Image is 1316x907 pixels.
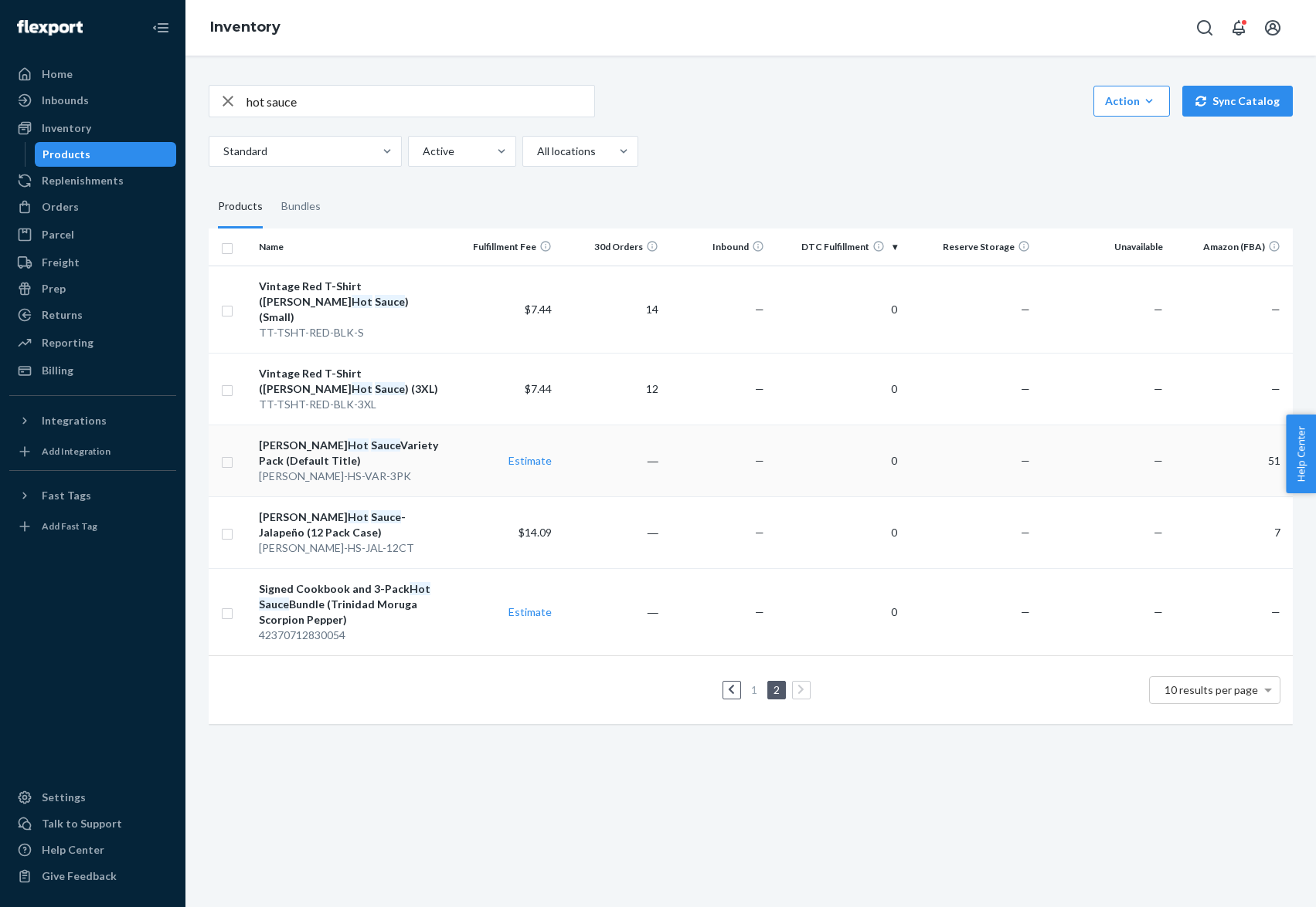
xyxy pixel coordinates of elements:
button: Action [1093,86,1170,117]
td: 0 [770,353,903,425]
input: Active [421,144,423,159]
a: Reporting [9,330,176,355]
button: Talk to Support [9,811,176,836]
div: Products [43,147,90,162]
th: Fulfillment Fee [452,228,558,266]
td: ― [558,568,664,655]
div: Fast Tags [42,488,91,503]
div: Add Integration [42,445,111,458]
div: Parcel [42,227,74,242]
th: Name [253,228,452,266]
span: Support [32,11,88,25]
span: — [1021,605,1030,618]
a: Home [9,62,176,86]
div: TT-TSHT-RED-BLK-S [259,325,446,340]
span: — [1021,526,1030,539]
button: Help Center [1286,415,1316,493]
div: Prep [42,281,66,296]
button: Give Feedback [9,864,176,888]
div: Give Feedback [42,868,117,884]
div: Signed Cookbook and 3-Pack Bundle (Trinidad Moruga Scorpion Pepper) [259,581,446,628]
img: Flexport logo [17,20,83,36]
div: Add Fast Tag [42,519,97,533]
span: — [1021,303,1030,316]
a: Products [35,142,177,167]
td: 0 [770,266,903,353]
span: — [1154,382,1163,395]
div: [PERSON_NAME] - Jalapeño (12 Pack Case) [259,509,446,540]
em: Sauce [371,510,401,523]
span: — [755,605,764,618]
button: Close Navigation [145,12,176,43]
a: Inventory [210,19,281,36]
div: [PERSON_NAME] Variety Pack (Default Title) [259,438,446,469]
div: Replenishments [42,173,124,188]
div: Reporting [42,335,94,350]
button: Fast Tags [9,483,176,508]
button: Open notifications [1223,12,1254,43]
span: — [755,382,764,395]
a: Estimate [508,605,552,618]
span: — [1271,382,1280,395]
div: Vintage Red T-Shirt ([PERSON_NAME] ) (3XL) [259,366,446,397]
span: — [1271,303,1280,316]
span: — [1271,605,1280,618]
span: — [1154,303,1163,316]
th: Unavailable [1036,228,1169,266]
em: Hot [352,295,372,308]
span: — [1021,382,1030,395]
a: Page 2 is your current page [770,683,783,696]
th: 30d Orders [558,228,664,266]
button: Open Search Box [1189,12,1220,43]
a: Prep [9,276,176,301]
ol: breadcrumbs [198,5,293,50]
span: — [1021,454,1030,467]
span: $7.44 [525,303,552,316]
div: Settings [42,790,86,805]
div: Inventory [42,120,91,136]
td: 7 [1169,496,1293,568]
div: 42370712830054 [259,628,446,643]
td: 12 [558,353,664,425]
th: Reserve Storage [903,228,1036,266]
td: ― [558,496,664,568]
button: Sync Catalog [1182,86,1293,117]
input: All locations [536,144,537,159]
em: Hot [352,382,372,395]
a: Help Center [9,838,176,862]
input: Search inventory by name or sku [247,86,594,117]
div: Talk to Support [42,816,122,831]
a: Billing [9,358,176,383]
em: Sauce [375,295,405,308]
a: Inbounds [9,88,176,113]
span: — [1154,454,1163,467]
div: Inbounds [42,93,89,108]
div: TT-TSHT-RED-BLK-3XL [259,397,446,412]
span: 10 results per page [1165,683,1258,696]
div: Action [1105,93,1158,109]
a: Freight [9,250,176,275]
div: Bundles [281,185,321,228]
button: Integrations [9,408,176,433]
div: Vintage Red T-Shirt ([PERSON_NAME] ) (Small) [259,279,446,325]
div: Help Center [42,842,104,858]
div: Freight [42,255,80,270]
span: — [755,454,764,467]
span: — [755,526,764,539]
div: Home [42,66,73,82]
td: ― [558,425,664,496]
a: Settings [9,785,176,810]
div: Integrations [42,413,107,428]
span: — [1154,526,1163,539]
th: DTC Fulfillment [770,228,903,266]
div: Orders [42,199,79,215]
em: Sauce [259,597,289,611]
button: Open account menu [1257,12,1288,43]
em: Sauce [375,382,405,395]
div: [PERSON_NAME]-HS-VAR-3PK [259,469,446,484]
span: — [755,303,764,316]
td: 0 [770,425,903,496]
div: Billing [42,363,73,378]
a: Page 1 [748,683,760,696]
em: Hot [348,438,369,452]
